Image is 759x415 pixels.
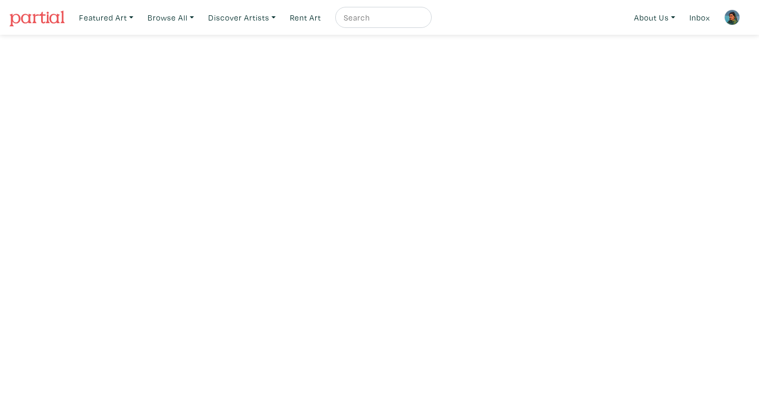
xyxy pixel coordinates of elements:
[629,7,680,28] a: About Us
[724,9,740,25] img: phpThumb.php
[685,7,715,28] a: Inbox
[285,7,326,28] a: Rent Art
[343,11,422,24] input: Search
[143,7,199,28] a: Browse All
[203,7,280,28] a: Discover Artists
[74,7,138,28] a: Featured Art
